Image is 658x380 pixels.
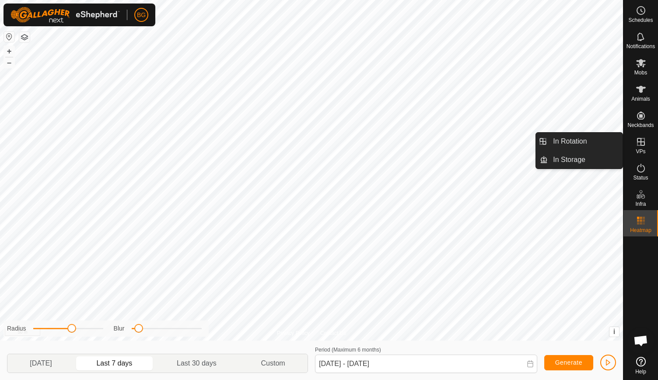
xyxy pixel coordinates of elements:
[630,228,651,233] span: Heatmap
[30,358,52,369] span: [DATE]
[613,328,615,335] span: i
[10,7,120,23] img: Gallagher Logo
[277,329,310,337] a: Privacy Policy
[536,133,623,150] li: In Rotation
[320,329,346,337] a: Contact Us
[96,358,132,369] span: Last 7 days
[553,136,587,147] span: In Rotation
[19,32,30,42] button: Map Layers
[635,369,646,374] span: Help
[114,324,125,333] label: Blur
[261,358,285,369] span: Custom
[536,151,623,169] li: In Storage
[553,155,585,165] span: In Storage
[634,70,647,75] span: Mobs
[626,44,655,49] span: Notifications
[315,347,381,353] label: Period (Maximum 6 months)
[555,359,582,366] span: Generate
[137,11,146,20] span: BG
[631,96,650,102] span: Animals
[627,123,654,128] span: Neckbands
[4,46,14,56] button: +
[177,358,217,369] span: Last 30 days
[636,149,645,154] span: VPs
[628,18,653,23] span: Schedules
[4,57,14,68] button: –
[7,324,26,333] label: Radius
[548,133,623,150] a: In Rotation
[628,327,654,354] div: Open chat
[635,201,646,207] span: Infra
[544,355,593,370] button: Generate
[4,32,14,42] button: Reset Map
[623,353,658,378] a: Help
[633,175,648,180] span: Status
[548,151,623,169] a: In Storage
[609,327,619,337] button: i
